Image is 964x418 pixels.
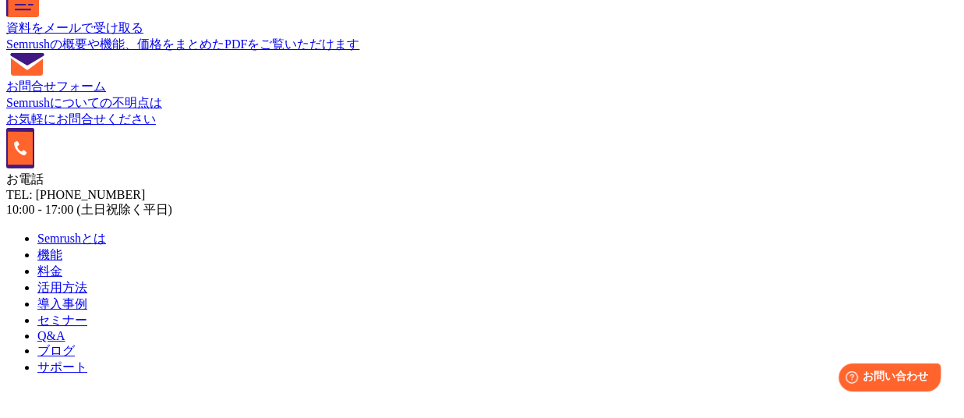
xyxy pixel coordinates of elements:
a: Q&A [37,329,65,342]
a: 料金 [37,264,62,278]
a: サポート [37,360,87,374]
div: お電話 [6,172,958,188]
a: 導入事例 [37,297,87,310]
div: Semrushについての不明点は お気軽にお問合せください [6,95,958,128]
a: 機能 [37,248,62,261]
a: セミナー [37,313,87,327]
div: Semrushの概要や機能、価格をまとめたPDFをご覧いただけます [6,37,958,53]
div: 10:00 - 17:00 (土日祝除く平日) [6,202,958,218]
div: TEL: [PHONE_NUMBER] [6,188,958,202]
a: Semrushとは [37,232,106,245]
a: ブログ [37,344,75,357]
iframe: Help widget launcher [825,357,947,401]
a: お問合せフォーム Semrushについての不明点はお気軽にお問合せください [6,53,958,128]
img: oro company [6,388,69,416]
div: 資料をメールで受け取る [6,20,958,37]
div: お問合せフォーム [6,79,958,95]
a: 活用方法 [37,281,87,294]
